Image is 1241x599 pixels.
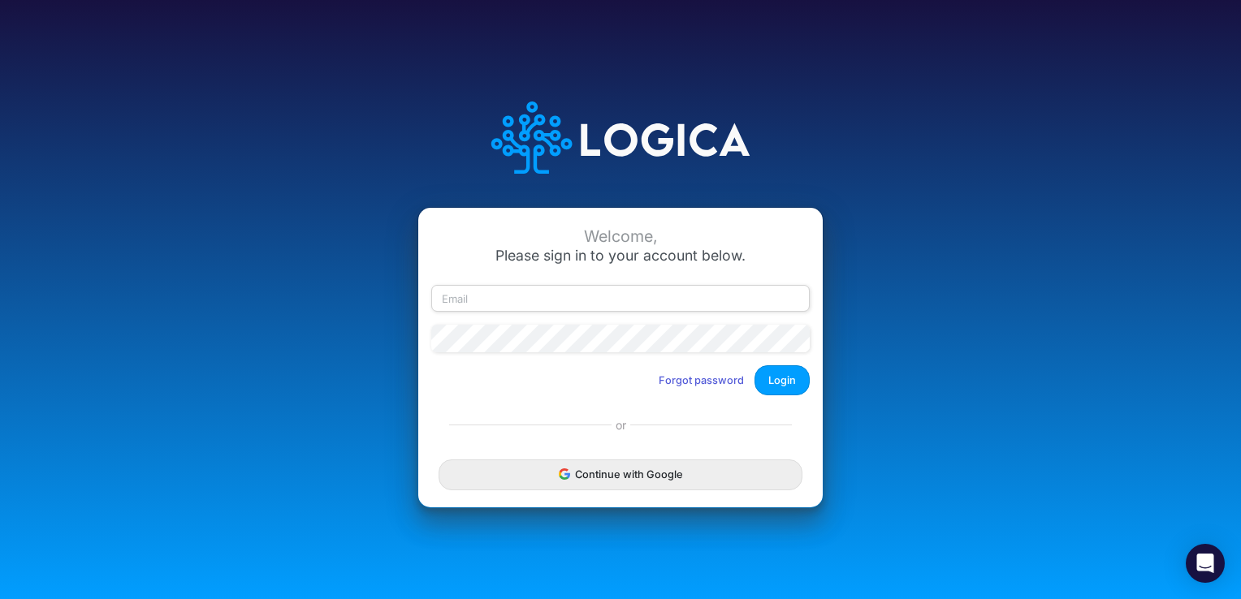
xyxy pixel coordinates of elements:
[439,459,802,489] button: Continue with Google
[755,365,810,395] button: Login
[431,285,810,312] input: Email
[431,227,810,246] div: Welcome,
[1186,544,1225,583] div: Open Intercom Messenger
[495,247,746,264] span: Please sign in to your account below.
[648,367,755,394] button: Forgot password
